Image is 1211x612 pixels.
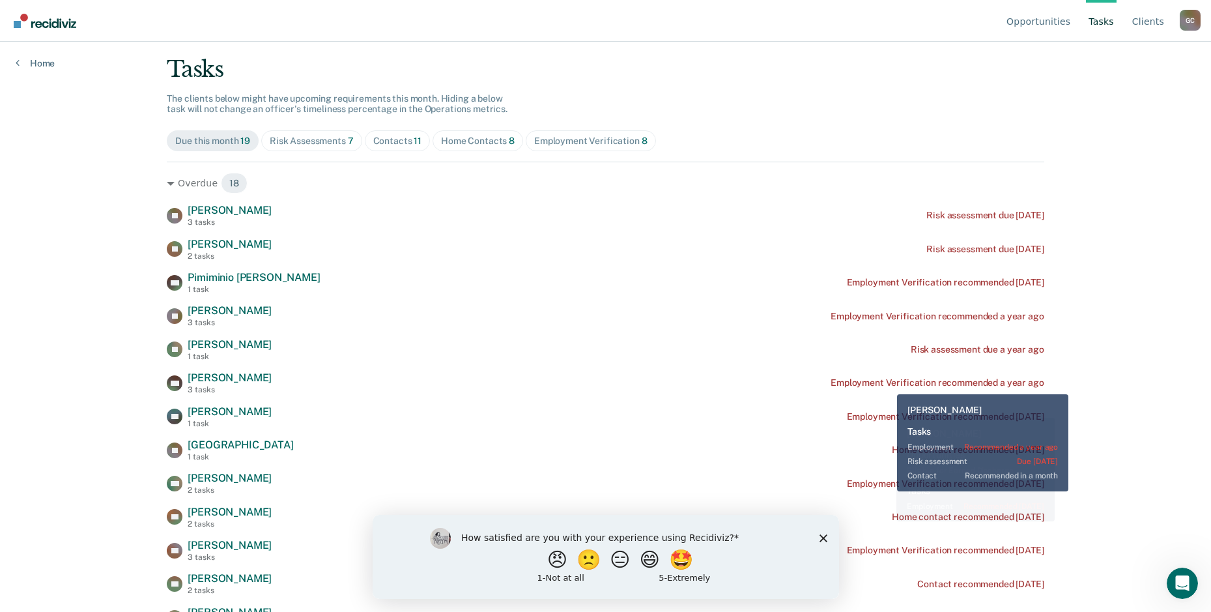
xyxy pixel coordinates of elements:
[847,411,1044,422] div: Employment Verification recommended [DATE]
[1180,10,1201,31] div: G C
[188,553,272,562] div: 3 tasks
[167,173,1044,194] div: Overdue 18
[373,515,839,599] iframe: Survey by Kim from Recidiviz
[831,311,1044,322] div: Employment Verification recommended a year ago
[188,405,272,418] span: [PERSON_NAME]
[188,519,272,529] div: 2 tasks
[188,539,272,551] span: [PERSON_NAME]
[167,56,1044,83] div: Tasks
[348,136,354,146] span: 7
[188,252,272,261] div: 2 tasks
[509,136,515,146] span: 8
[221,173,248,194] span: 18
[270,136,354,147] div: Risk Assessments
[188,218,272,227] div: 3 tasks
[847,277,1044,288] div: Employment Verification recommended [DATE]
[831,377,1044,388] div: Employment Verification recommended a year ago
[188,352,272,361] div: 1 task
[534,136,648,147] div: Employment Verification
[188,506,272,518] span: [PERSON_NAME]
[892,444,1044,456] div: Home contact recommended [DATE]
[188,586,272,595] div: 2 tasks
[892,512,1044,523] div: Home contact recommended [DATE]
[175,136,250,147] div: Due this month
[414,136,421,146] span: 11
[847,545,1044,556] div: Employment Verification recommended [DATE]
[188,372,272,384] span: [PERSON_NAME]
[188,419,272,428] div: 1 task
[240,136,250,146] span: 19
[188,486,272,495] div: 2 tasks
[16,57,55,69] a: Home
[188,318,272,327] div: 3 tasks
[911,344,1044,355] div: Risk assessment due a year ago
[926,210,1044,221] div: Risk assessment due [DATE]
[373,136,422,147] div: Contacts
[188,304,272,317] span: [PERSON_NAME]
[1180,10,1201,31] button: Profile dropdown button
[188,338,272,351] span: [PERSON_NAME]
[188,572,272,585] span: [PERSON_NAME]
[1167,568,1198,599] iframe: Intercom live chat
[847,478,1044,489] div: Employment Verification recommended [DATE]
[188,271,320,284] span: Pimiminio [PERSON_NAME]
[14,14,76,28] img: Recidiviz
[441,136,515,147] div: Home Contacts
[188,238,272,250] span: [PERSON_NAME]
[642,136,648,146] span: 8
[188,285,320,294] div: 1 task
[188,452,293,461] div: 1 task
[188,439,293,451] span: [GEOGRAPHIC_DATA]
[917,579,1044,590] div: Contact recommended [DATE]
[188,204,272,216] span: [PERSON_NAME]
[926,244,1044,255] div: Risk assessment due [DATE]
[188,472,272,484] span: [PERSON_NAME]
[188,385,272,394] div: 3 tasks
[167,93,507,115] span: The clients below might have upcoming requirements this month. Hiding a below task will not chang...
